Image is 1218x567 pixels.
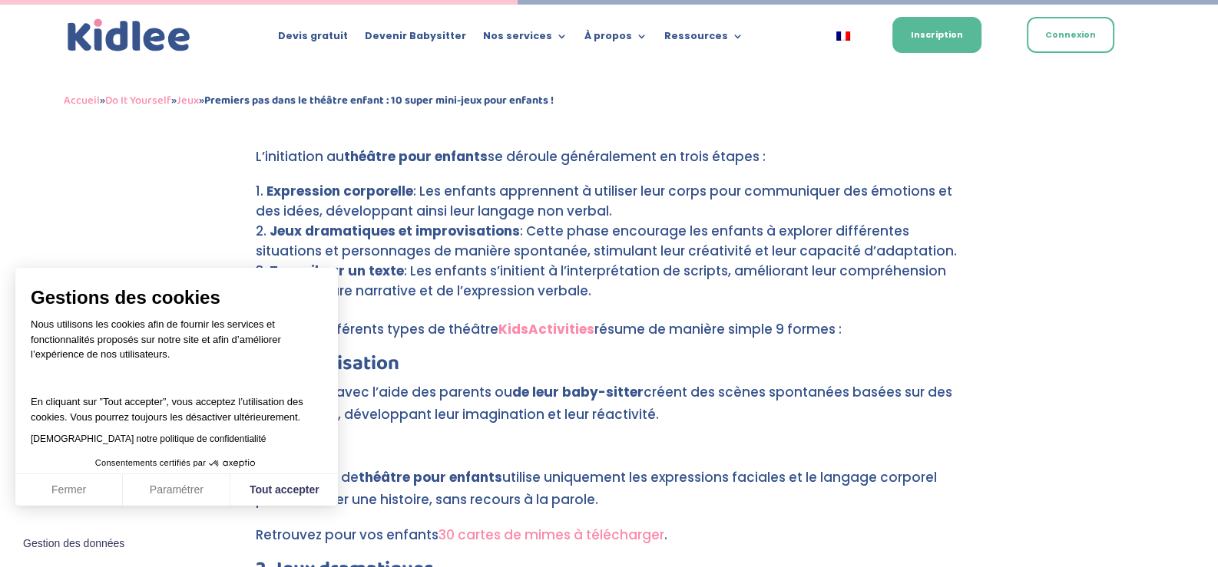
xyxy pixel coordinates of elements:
strong: de leur baby-sitter [512,383,644,401]
strong: Expression corporelle [266,182,413,200]
svg: Axeptio [209,440,255,486]
button: Fermer [15,474,123,506]
img: logo_kidlee_bleu [64,15,194,56]
p: Cette forme de utilise uniquement les expressions faciales et le langage corporel pour raconter u... [256,466,962,524]
li: : Les enfants s’initient à l’interprétation de scripts, améliorant leur compréhension de la struc... [256,261,962,301]
p: Retrouvez pour vos enfants . [256,524,962,559]
img: Français [836,31,850,41]
p: Les enfants avec l’aide des parents ou créent des scènes spontanées basées sur des suggestions, d... [256,381,962,439]
a: KidsActivities [498,320,594,338]
a: Devis gratuit [278,31,348,48]
a: Jeux [177,91,199,110]
button: Paramétrer [123,474,230,506]
a: Kidlee Logo [64,15,194,56]
button: Consentements certifiés par [88,453,266,473]
a: Nos services [483,31,568,48]
h3: 1. Improvisation [256,354,962,381]
h3: 2. Mime [256,439,962,466]
strong: Travail sur un texte [270,262,404,280]
strong: théâtre pour enfants [344,147,488,166]
button: Tout accepter [230,474,338,506]
span: » » » [64,91,554,110]
strong: Jeux dramatiques et improvisations [270,222,520,240]
a: À propos [584,31,647,48]
span: Gestions des cookies [31,286,323,309]
p: Parmi les différents types de théâtre résume de manière simple 9 formes : [256,318,962,354]
button: Fermer le widget sans consentement [14,528,134,560]
li: : Les enfants apprennent à utiliser leur corps pour communiquer des émotions et des idées, dévelo... [256,181,962,221]
a: Devenir Babysitter [365,31,466,48]
span: Consentements certifiés par [95,459,206,467]
a: [DEMOGRAPHIC_DATA] notre politique de confidentialité [31,433,266,444]
p: Nous utilisons les cookies afin de fournir les services et fonctionnalités proposés sur notre sit... [31,317,323,372]
a: Inscription [892,17,981,53]
p: En cliquant sur ”Tout accepter”, vous acceptez l’utilisation des cookies. Vous pourrez toujours l... [31,380,323,425]
strong: théâtre pour enfants [359,468,502,486]
li: : Cette phase encourage les enfants à explorer différentes situations et personnages de manière s... [256,221,962,261]
a: Accueil [64,91,100,110]
a: 30 cartes de mimes à télécharger [439,526,664,544]
p: L’initiation au se déroule généralement en trois étapes : [256,146,962,181]
span: Gestion des données [23,537,124,551]
a: Ressources [664,31,743,48]
a: Do It Yourself [105,91,171,110]
strong: Premiers pas dans le théâtre enfant : 10 super mini-jeux pour enfants ! [204,91,554,110]
a: Connexion [1027,17,1114,53]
